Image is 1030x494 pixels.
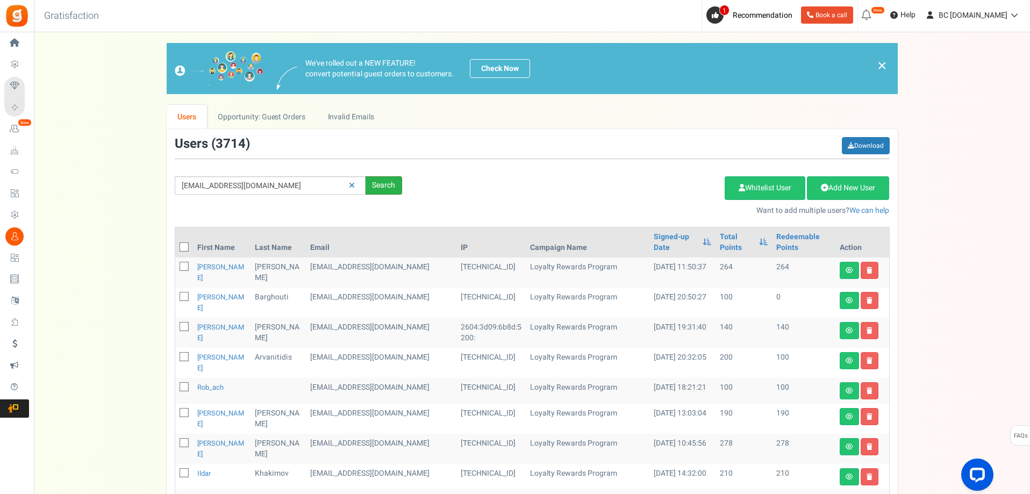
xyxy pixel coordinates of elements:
td: 200 [716,348,772,378]
td: 100 [716,288,772,318]
i: View details [846,357,853,364]
td: Loyalty Rewards Program [526,464,649,490]
i: View details [846,267,853,274]
th: Last Name [251,227,306,257]
a: Users [167,105,208,129]
td: Barghouti [251,288,306,318]
i: Delete user [867,327,872,334]
td: [DATE] 13:03:04 [649,404,715,434]
img: images [277,67,297,90]
a: [PERSON_NAME] [197,322,244,343]
em: New [871,6,885,14]
i: View details [846,297,853,304]
span: 3714 [216,134,246,153]
td: [DATE] 19:31:40 [649,318,715,348]
td: [TECHNICAL_ID] [456,404,526,434]
td: Loyalty Rewards Program [526,378,649,404]
p: Want to add multiple users? [418,205,890,216]
td: [PERSON_NAME] [251,404,306,434]
i: View details [846,474,853,480]
a: [PERSON_NAME] [197,352,244,373]
td: [TECHNICAL_ID] [456,257,526,288]
td: 140 [772,318,835,348]
span: BC [DOMAIN_NAME] [939,10,1007,21]
input: Search by email or name [175,176,366,195]
td: customer [306,288,456,318]
td: [PERSON_NAME] [251,434,306,464]
td: [DATE] 20:50:27 [649,288,715,318]
td: khakimov [251,464,306,490]
td: [DATE] 11:50:37 [649,257,715,288]
a: [PERSON_NAME] [197,408,244,429]
a: Help [886,6,920,24]
td: Arvanitidis [251,348,306,378]
td: customer [306,434,456,464]
i: Delete user [867,267,872,274]
div: Search [366,176,402,195]
td: 140 [716,318,772,348]
td: 0 [772,288,835,318]
td: [DATE] 20:32:05 [649,348,715,378]
td: [PERSON_NAME] [251,257,306,288]
a: × [877,59,887,72]
i: View details [846,443,853,450]
td: customer [306,348,456,378]
th: First Name [193,227,251,257]
span: Recommendation [733,10,792,21]
td: [TECHNICAL_ID] [456,434,526,464]
th: IP [456,227,526,257]
td: 264 [716,257,772,288]
i: Delete user [867,413,872,420]
td: [PERSON_NAME] [251,318,306,348]
a: Book a call [801,6,853,24]
td: Loyalty Rewards Program [526,434,649,464]
a: [PERSON_NAME] [197,292,244,313]
a: Check Now [470,59,530,78]
td: customer [306,257,456,288]
td: Loyalty Rewards Program [526,257,649,288]
i: Delete user [867,388,872,394]
td: 210 [772,464,835,490]
th: Email [306,227,456,257]
a: [PERSON_NAME] [197,438,244,459]
a: 1 Recommendation [706,6,797,24]
td: Loyalty Rewards Program [526,348,649,378]
a: rob_ach [197,382,224,392]
span: Help [898,10,915,20]
td: customer [306,404,456,434]
td: [TECHNICAL_ID] [456,464,526,490]
i: View details [846,327,853,334]
i: Delete user [867,357,872,364]
td: Loyalty Rewards Program [526,318,649,348]
td: Loyalty Rewards Program [526,404,649,434]
td: 190 [716,404,772,434]
td: [TECHNICAL_ID] [456,288,526,318]
th: Campaign Name [526,227,649,257]
td: [DATE] 18:21:21 [649,378,715,404]
a: Opportunity: Guest Orders [207,105,316,129]
a: Invalid Emails [317,105,385,129]
td: 210 [716,464,772,490]
p: We've rolled out a NEW FEATURE! convert potential guest orders to customers. [305,58,454,80]
a: We can help [849,205,889,216]
td: 100 [772,348,835,378]
td: [DATE] 10:45:56 [649,434,715,464]
td: 190 [772,404,835,434]
i: Delete user [867,297,872,304]
a: Download [842,137,890,154]
td: 278 [716,434,772,464]
td: 100 [716,378,772,404]
i: Delete user [867,474,872,480]
span: FAQs [1013,426,1028,446]
h3: Users ( ) [175,137,250,151]
a: [PERSON_NAME] [197,262,244,283]
img: Gratisfaction [5,4,29,28]
th: Action [835,227,889,257]
span: 1 [719,5,729,16]
a: Whitelist User [725,176,805,200]
a: Reset [344,176,360,195]
i: Delete user [867,443,872,450]
td: [TECHNICAL_ID] [456,378,526,404]
img: images [175,51,263,86]
td: 278 [772,434,835,464]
